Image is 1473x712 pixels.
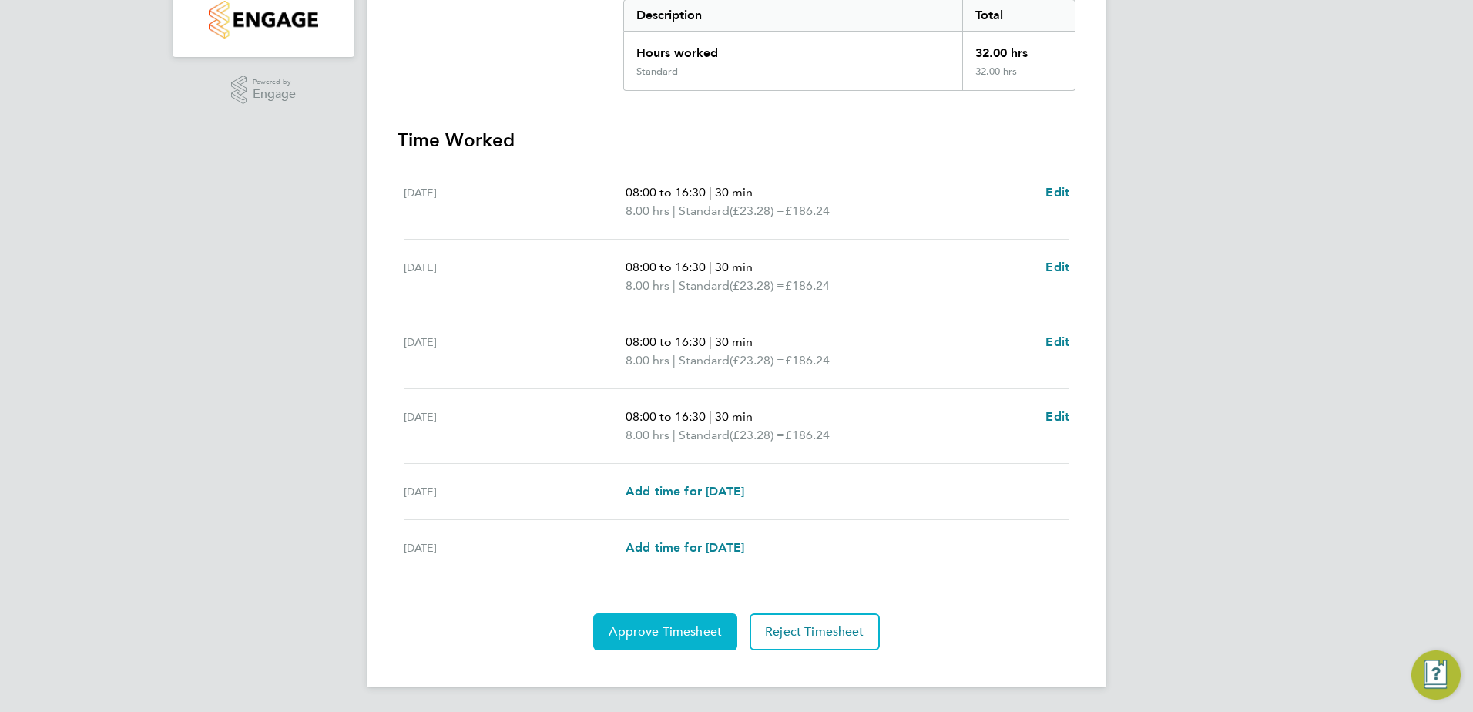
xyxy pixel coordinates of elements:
[1045,408,1069,426] a: Edit
[404,258,626,295] div: [DATE]
[730,353,785,368] span: (£23.28) =
[785,203,830,218] span: £186.24
[785,278,830,293] span: £186.24
[709,185,712,200] span: |
[626,334,706,349] span: 08:00 to 16:30
[673,203,676,218] span: |
[626,260,706,274] span: 08:00 to 16:30
[626,484,744,499] span: Add time for [DATE]
[785,353,830,368] span: £186.24
[404,482,626,501] div: [DATE]
[1045,260,1069,274] span: Edit
[679,202,730,220] span: Standard
[404,408,626,445] div: [DATE]
[626,278,669,293] span: 8.00 hrs
[1045,409,1069,424] span: Edit
[593,613,737,650] button: Approve Timesheet
[730,278,785,293] span: (£23.28) =
[709,260,712,274] span: |
[398,128,1075,153] h3: Time Worked
[1045,258,1069,277] a: Edit
[626,428,669,442] span: 8.00 hrs
[1045,183,1069,202] a: Edit
[679,426,730,445] span: Standard
[785,428,830,442] span: £186.24
[609,624,722,640] span: Approve Timesheet
[673,353,676,368] span: |
[626,185,706,200] span: 08:00 to 16:30
[636,65,678,78] div: Standard
[626,482,744,501] a: Add time for [DATE]
[626,353,669,368] span: 8.00 hrs
[253,88,296,101] span: Engage
[1045,334,1069,349] span: Edit
[253,76,296,89] span: Powered by
[715,260,753,274] span: 30 min
[715,334,753,349] span: 30 min
[191,1,336,39] a: Go to home page
[209,1,317,39] img: countryside-properties-logo-retina.png
[709,409,712,424] span: |
[673,428,676,442] span: |
[404,539,626,557] div: [DATE]
[1045,185,1069,200] span: Edit
[673,278,676,293] span: |
[231,76,297,105] a: Powered byEngage
[715,185,753,200] span: 30 min
[679,351,730,370] span: Standard
[709,334,712,349] span: |
[730,428,785,442] span: (£23.28) =
[962,32,1075,65] div: 32.00 hrs
[404,183,626,220] div: [DATE]
[715,409,753,424] span: 30 min
[730,203,785,218] span: (£23.28) =
[1411,650,1461,700] button: Engage Resource Center
[624,32,962,65] div: Hours worked
[750,613,880,650] button: Reject Timesheet
[626,409,706,424] span: 08:00 to 16:30
[404,333,626,370] div: [DATE]
[962,65,1075,90] div: 32.00 hrs
[679,277,730,295] span: Standard
[1045,333,1069,351] a: Edit
[626,203,669,218] span: 8.00 hrs
[626,540,744,555] span: Add time for [DATE]
[765,624,864,640] span: Reject Timesheet
[626,539,744,557] a: Add time for [DATE]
